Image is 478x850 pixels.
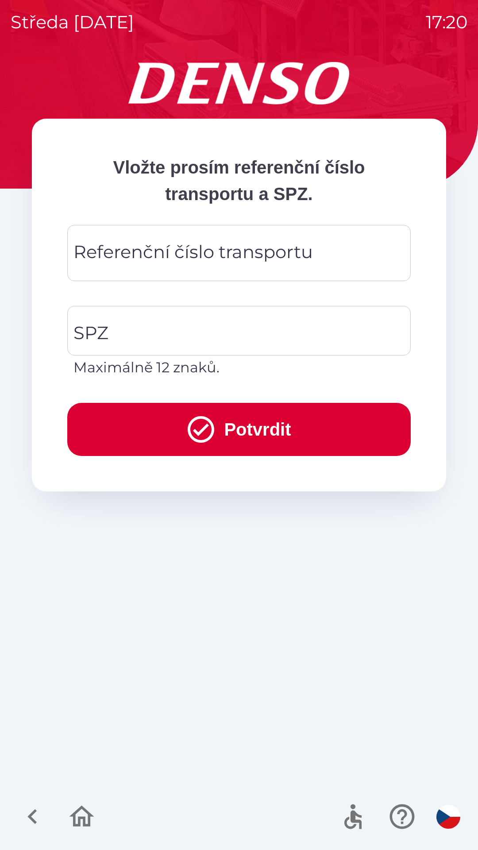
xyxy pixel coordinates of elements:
[11,9,134,35] p: středa [DATE]
[436,805,460,829] img: cs flag
[67,403,411,456] button: Potvrdit
[67,154,411,207] p: Vložte prosím referenční číslo transportu a SPZ.
[32,62,446,104] img: Logo
[73,357,405,378] p: Maximálně 12 znaků.
[426,9,467,35] p: 17:20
